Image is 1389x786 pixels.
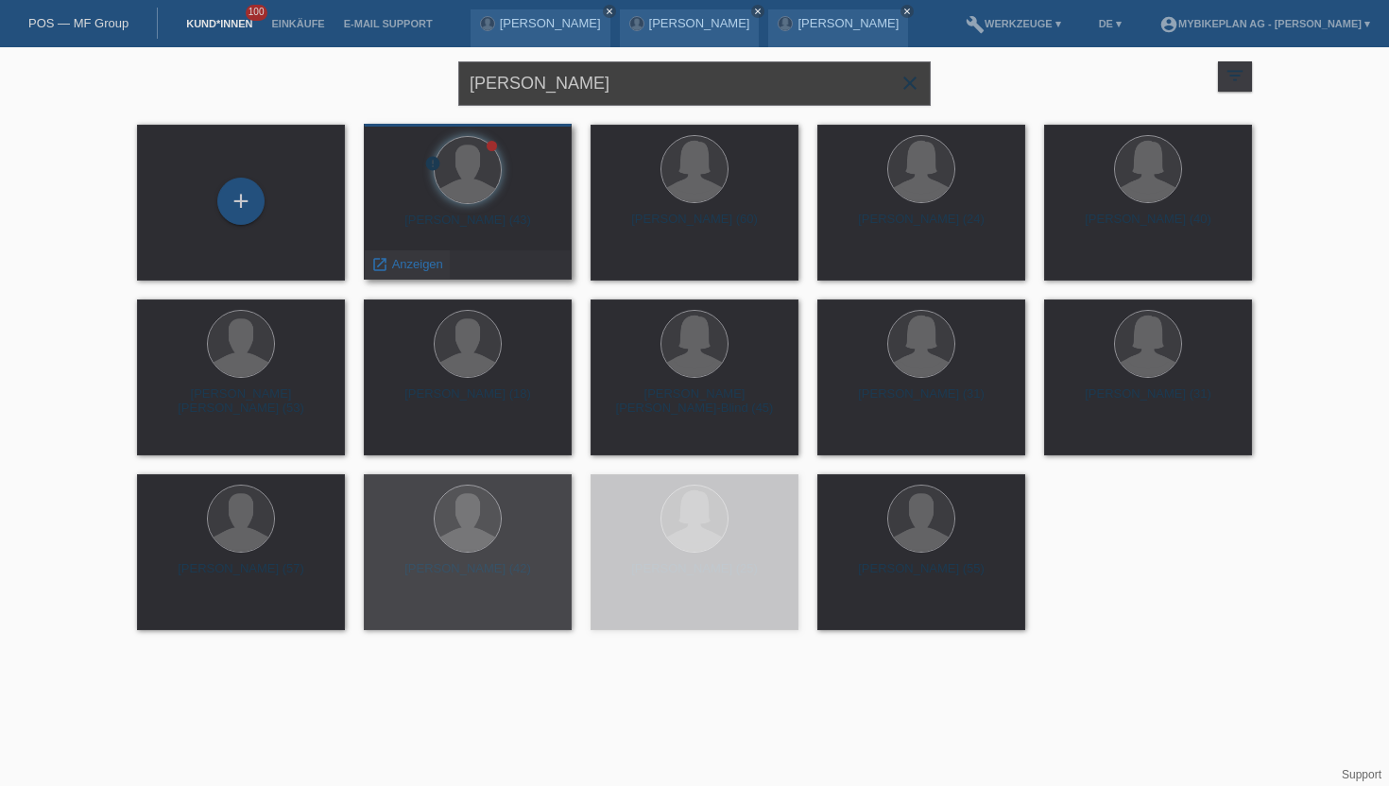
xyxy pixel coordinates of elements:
[1059,386,1237,417] div: [PERSON_NAME] (31)
[28,16,129,30] a: POS — MF Group
[902,7,912,16] i: close
[458,61,931,106] input: Suche...
[424,155,441,175] div: Unbestätigt, in Bearbeitung
[1342,768,1381,781] a: Support
[424,155,441,172] i: error
[832,561,1010,591] div: [PERSON_NAME] (55)
[379,213,557,243] div: [PERSON_NAME] (43)
[832,212,1010,242] div: [PERSON_NAME] (24)
[152,561,330,591] div: [PERSON_NAME] (57)
[1150,18,1380,29] a: account_circleMybikeplan AG - [PERSON_NAME] ▾
[606,212,783,242] div: [PERSON_NAME] (60)
[899,72,921,94] i: close
[606,561,783,591] div: [PERSON_NAME] (25)
[500,16,601,30] a: [PERSON_NAME]
[900,5,914,18] a: close
[649,16,750,30] a: [PERSON_NAME]
[797,16,899,30] a: [PERSON_NAME]
[603,5,616,18] a: close
[832,386,1010,417] div: [PERSON_NAME] (31)
[152,386,330,417] div: [PERSON_NAME] [PERSON_NAME] (53)
[371,256,388,273] i: launch
[371,257,443,271] a: launch Anzeigen
[1159,15,1178,34] i: account_circle
[753,7,763,16] i: close
[1225,65,1245,86] i: filter_list
[218,185,264,217] div: Kund*in hinzufügen
[246,5,268,21] span: 100
[379,386,557,417] div: [PERSON_NAME] (18)
[966,15,985,34] i: build
[379,561,557,591] div: [PERSON_NAME] (42)
[751,5,764,18] a: close
[1089,18,1131,29] a: DE ▾
[334,18,442,29] a: E-Mail Support
[956,18,1071,29] a: buildWerkzeuge ▾
[606,386,783,417] div: [PERSON_NAME] [PERSON_NAME]-Blind (45)
[262,18,334,29] a: Einkäufe
[605,7,614,16] i: close
[1059,212,1237,242] div: [PERSON_NAME] (40)
[177,18,262,29] a: Kund*innen
[392,257,443,271] span: Anzeigen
